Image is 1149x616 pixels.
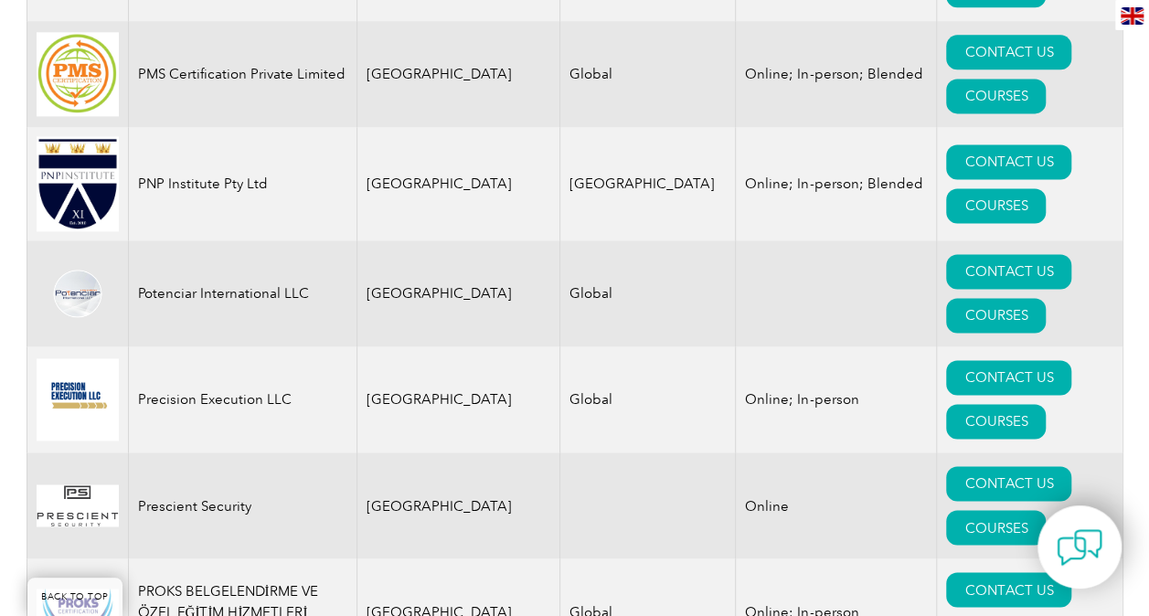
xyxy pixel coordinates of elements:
td: Online [736,452,937,558]
td: [GEOGRAPHIC_DATA] [356,21,560,127]
a: CONTACT US [946,144,1071,179]
img: 0d9bf4a2-33ae-ec11-983f-002248d39118-logo.png [37,484,119,526]
a: CONTACT US [946,35,1071,69]
td: [GEOGRAPHIC_DATA] [560,127,736,240]
td: PMS Certification Private Limited [128,21,356,127]
a: CONTACT US [946,572,1071,607]
img: contact-chat.png [1057,525,1102,570]
img: 114b556d-2181-eb11-a812-0022481522e5-logo.png [37,269,119,318]
a: BACK TO TOP [27,578,122,616]
img: en [1121,7,1144,25]
a: CONTACT US [946,254,1071,289]
td: Prescient Security [128,452,356,558]
a: COURSES [946,404,1046,439]
td: Global [560,240,736,346]
td: Online; In-person; Blended [736,21,937,127]
a: COURSES [946,298,1046,333]
a: CONTACT US [946,360,1071,395]
td: [GEOGRAPHIC_DATA] [356,127,560,240]
td: PNP Institute Pty Ltd [128,127,356,240]
img: 33be4089-c493-ea11-a812-000d3ae11abd-logo.png [37,358,119,441]
td: [GEOGRAPHIC_DATA] [356,240,560,346]
td: Global [560,346,736,452]
a: COURSES [946,79,1046,113]
a: COURSES [946,188,1046,223]
td: Online; In-person; Blended [736,127,937,240]
td: Precision Execution LLC [128,346,356,452]
td: Online; In-person [736,346,937,452]
img: ea24547b-a6e0-e911-a812-000d3a795b83-logo.jpg [37,136,119,231]
td: Global [560,21,736,127]
td: [GEOGRAPHIC_DATA] [356,452,560,558]
a: COURSES [946,510,1046,545]
a: CONTACT US [946,466,1071,501]
td: [GEOGRAPHIC_DATA] [356,346,560,452]
td: Potenciar International LLC [128,240,356,346]
img: 865840a4-dc40-ee11-bdf4-000d3ae1ac14-logo.jpg [37,32,119,115]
